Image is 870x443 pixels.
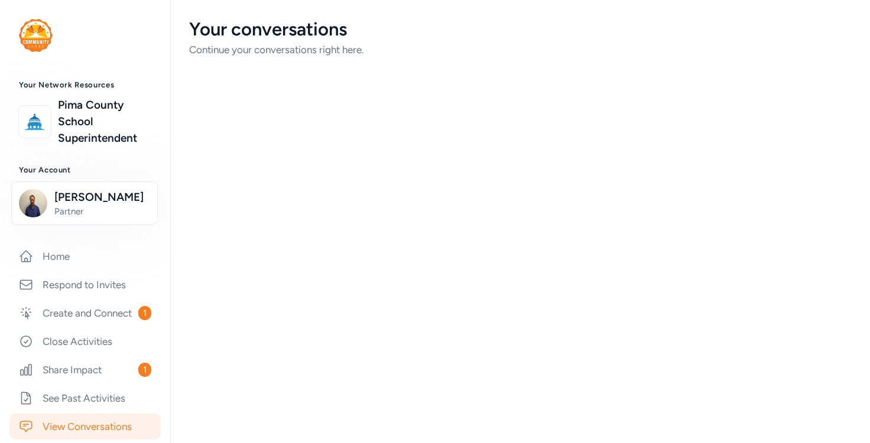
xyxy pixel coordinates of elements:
span: 1 [138,363,151,377]
a: Home [9,243,161,269]
span: Partner [54,206,150,217]
a: Respond to Invites [9,272,161,298]
a: Close Activities [9,328,161,354]
span: 1 [138,306,151,320]
button: [PERSON_NAME]Partner [11,181,158,225]
h3: Your Network Resources [19,80,151,90]
a: Create and Connect1 [9,300,161,326]
div: Your conversations [189,19,851,40]
a: See Past Activities [9,385,161,411]
a: Pima County School Superintendent [58,97,151,146]
img: logo [22,109,48,135]
span: [PERSON_NAME] [54,189,150,206]
a: Share Impact1 [9,357,161,383]
div: Continue your conversations right here. [189,43,851,57]
h3: Your Account [19,165,151,175]
img: logo [19,19,53,52]
a: View Conversations [9,413,161,439]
